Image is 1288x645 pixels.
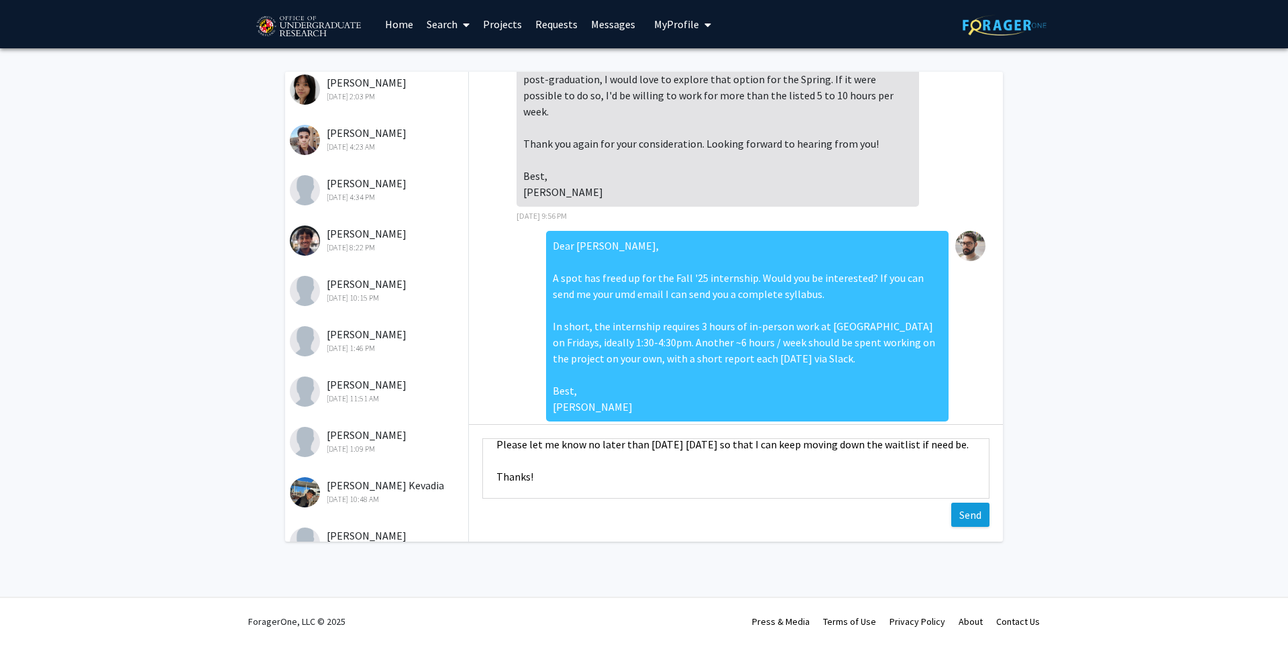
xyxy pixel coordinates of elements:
textarea: Message [482,438,989,499]
div: [PERSON_NAME] [290,175,465,203]
a: Terms of Use [823,615,876,628]
div: [DATE] 11:51 AM [290,393,465,405]
div: [PERSON_NAME] [290,377,465,405]
div: [PERSON_NAME] [290,125,465,153]
a: Home [378,1,420,48]
img: ForagerOne Logo [963,15,1046,36]
a: Search [420,1,476,48]
span: My Profile [654,17,699,31]
div: [DATE] 10:15 PM [290,292,465,304]
img: David Guan [290,276,320,306]
a: Press & Media [752,615,810,628]
img: Afaan Kamran [290,326,320,356]
img: Hetansh Kevadia [290,477,320,507]
a: Privacy Policy [890,615,945,628]
a: Projects [476,1,529,48]
img: Raff Viglianti [955,231,985,261]
div: [DATE] 1:46 PM [290,342,465,354]
div: [DATE] 10:48 AM [290,493,465,505]
div: Dear [PERSON_NAME], A spot has freed up for the Fall '25 internship. Would you be interested? If ... [546,231,949,421]
img: Eli Choi [290,377,320,407]
div: [PERSON_NAME] [290,326,465,354]
div: [DATE] 1:09 PM [290,443,465,455]
div: [DATE] 2:03 PM [290,91,465,103]
div: [PERSON_NAME] [290,75,465,103]
div: [PERSON_NAME] [PERSON_NAME] [290,528,465,572]
a: About [959,615,983,628]
a: Messages [584,1,642,48]
div: [PERSON_NAME] [290,226,465,254]
button: Send [951,503,989,527]
div: [PERSON_NAME] Kevadia [290,477,465,505]
img: Michael Morton [290,125,320,155]
img: Amar Dhillon [290,226,320,256]
div: [PERSON_NAME] [290,276,465,304]
img: Navya Khurana [290,427,320,457]
div: [PERSON_NAME] [290,427,465,455]
div: [DATE] 8:22 PM [290,242,465,254]
img: Chandana charitha Peddinti [290,528,320,558]
img: Jonathan Solomon [290,175,320,205]
span: [DATE] 9:56 PM [517,211,567,221]
img: University of Maryland Logo [252,10,365,44]
a: Requests [529,1,584,48]
iframe: Chat [10,585,57,635]
div: [DATE] 4:34 PM [290,191,465,203]
img: Margaret Hermanto [290,75,320,105]
a: Contact Us [996,615,1040,628]
div: [DATE] 4:23 AM [290,141,465,153]
div: ForagerOne, LLC © 2025 [248,598,345,645]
